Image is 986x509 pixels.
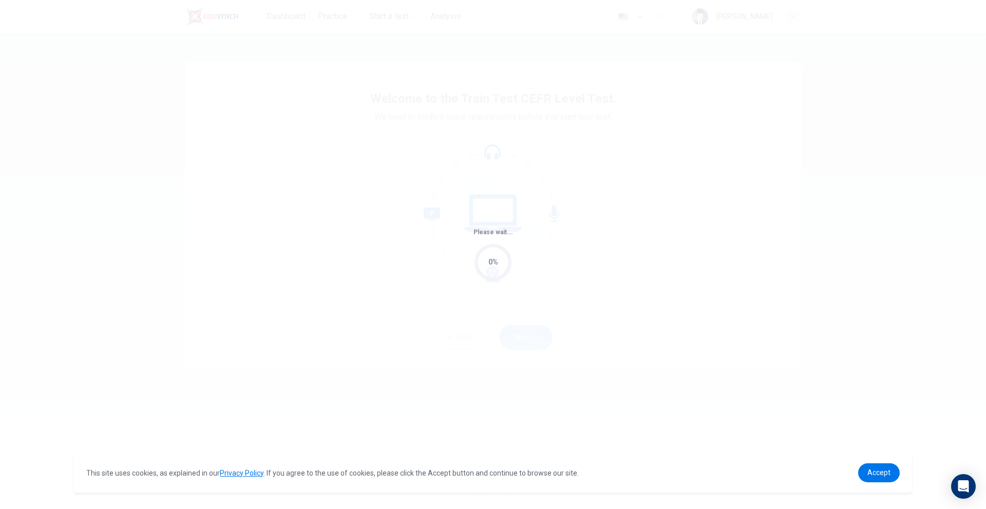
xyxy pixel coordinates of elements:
[220,469,263,477] a: Privacy Policy
[488,256,498,268] div: 0%
[867,468,890,477] span: Accept
[74,453,912,493] div: cookieconsent
[858,463,900,482] a: dismiss cookie message
[951,474,976,499] div: Open Intercom Messenger
[86,469,579,477] span: This site uses cookies, as explained in our . If you agree to the use of cookies, please click th...
[473,229,513,236] span: Please wait...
